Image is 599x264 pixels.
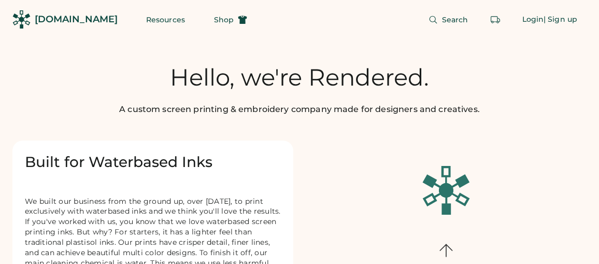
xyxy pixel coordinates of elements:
button: Resources [134,9,197,30]
div: | Sign up [544,15,577,25]
div: A custom screen printing & embroidery company made for designers and creatives. [119,103,480,116]
div: Built for Waterbased Inks [25,153,281,172]
button: Retrieve an order [485,9,506,30]
span: Search [442,16,468,23]
img: Screens-Green.svg [421,165,471,215]
div: Login [522,15,544,25]
div: Hello, we're Rendered. [170,64,429,91]
img: Rendered Logo - Screens [12,10,31,29]
button: Shop [202,9,260,30]
button: Search [416,9,481,30]
div: [DOMAIN_NAME] [35,13,118,26]
span: Shop [214,16,234,23]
